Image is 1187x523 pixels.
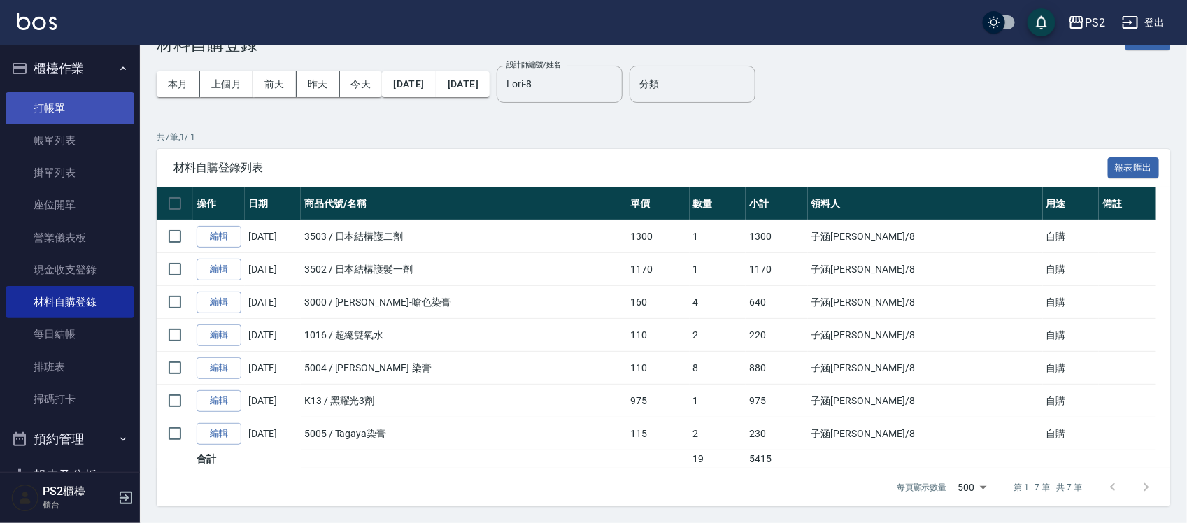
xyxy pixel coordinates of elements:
[1116,10,1170,36] button: 登出
[245,385,301,417] td: [DATE]
[6,254,134,286] a: 現金收支登錄
[245,286,301,319] td: [DATE]
[808,253,1043,286] td: 子涵[PERSON_NAME] /8
[690,253,746,286] td: 1
[6,189,134,221] a: 座位開單
[6,157,134,189] a: 掛單列表
[1028,8,1055,36] button: save
[1108,160,1160,173] a: 報表匯出
[690,319,746,352] td: 2
[1062,8,1111,37] button: PS2
[746,220,808,253] td: 1300
[1108,157,1160,179] button: 報表匯出
[1014,481,1082,494] p: 第 1–7 筆 共 7 筆
[197,324,241,346] a: 編輯
[197,390,241,412] a: 編輯
[6,124,134,157] a: 帳單列表
[1099,187,1156,220] th: 備註
[197,226,241,248] a: 編輯
[6,421,134,457] button: 預約管理
[690,220,746,253] td: 1
[1043,286,1100,319] td: 自購
[627,319,690,352] td: 110
[746,385,808,417] td: 975
[1043,385,1100,417] td: 自購
[193,187,245,220] th: 操作
[157,131,1170,143] p: 共 7 筆, 1 / 1
[301,187,627,220] th: 商品代號/名稱
[627,417,690,450] td: 115
[200,71,253,97] button: 上個月
[746,286,808,319] td: 640
[245,253,301,286] td: [DATE]
[17,13,57,30] img: Logo
[1085,14,1105,31] div: PS2
[746,319,808,352] td: 220
[301,286,627,319] td: 3000 / [PERSON_NAME]-嗆色染膏
[808,187,1043,220] th: 領料人
[245,319,301,352] td: [DATE]
[6,286,134,318] a: 材料自購登錄
[808,352,1043,385] td: 子涵[PERSON_NAME] /8
[197,259,241,280] a: 編輯
[690,352,746,385] td: 8
[245,352,301,385] td: [DATE]
[627,286,690,319] td: 160
[690,385,746,417] td: 1
[436,71,490,97] button: [DATE]
[382,71,436,97] button: [DATE]
[746,352,808,385] td: 880
[301,253,627,286] td: 3502 / 日本結構護髮一劑
[746,450,808,468] td: 5415
[627,385,690,417] td: 975
[157,35,257,55] h3: 材料自購登錄
[1043,417,1100,450] td: 自購
[746,417,808,450] td: 230
[808,319,1043,352] td: 子涵[PERSON_NAME] /8
[6,92,134,124] a: 打帳單
[6,351,134,383] a: 排班表
[6,50,134,87] button: 櫃檯作業
[690,187,746,220] th: 數量
[11,484,39,512] img: Person
[245,187,301,220] th: 日期
[301,352,627,385] td: 5004 / [PERSON_NAME]-染膏
[808,286,1043,319] td: 子涵[PERSON_NAME] /8
[245,417,301,450] td: [DATE]
[43,499,114,511] p: 櫃台
[6,383,134,415] a: 掃碼打卡
[197,292,241,313] a: 編輯
[340,71,383,97] button: 今天
[301,319,627,352] td: 1016 / 超總雙氧水
[1043,187,1100,220] th: 用途
[6,222,134,254] a: 營業儀表板
[506,59,561,70] label: 設計師編號/姓名
[897,481,947,494] p: 每頁顯示數量
[627,187,690,220] th: 單價
[746,187,808,220] th: 小計
[6,457,134,494] button: 報表及分析
[43,485,114,499] h5: PS2櫃檯
[6,318,134,350] a: 每日結帳
[953,468,992,506] div: 500
[808,417,1043,450] td: 子涵[PERSON_NAME] /8
[808,385,1043,417] td: 子涵[PERSON_NAME] /8
[627,220,690,253] td: 1300
[690,286,746,319] td: 4
[301,220,627,253] td: 3503 / 日本結構護二劑
[746,253,808,286] td: 1170
[808,220,1043,253] td: 子涵[PERSON_NAME] /8
[1043,253,1100,286] td: 自購
[690,417,746,450] td: 2
[1043,220,1100,253] td: 自購
[157,71,200,97] button: 本月
[193,450,245,468] td: 合計
[690,450,746,468] td: 19
[245,220,301,253] td: [DATE]
[197,357,241,379] a: 編輯
[197,423,241,445] a: 編輯
[1043,352,1100,385] td: 自購
[301,417,627,450] td: 5005 / Tagaya染膏
[301,385,627,417] td: K13 / 黑耀光3劑
[173,161,1108,175] span: 材料自購登錄列表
